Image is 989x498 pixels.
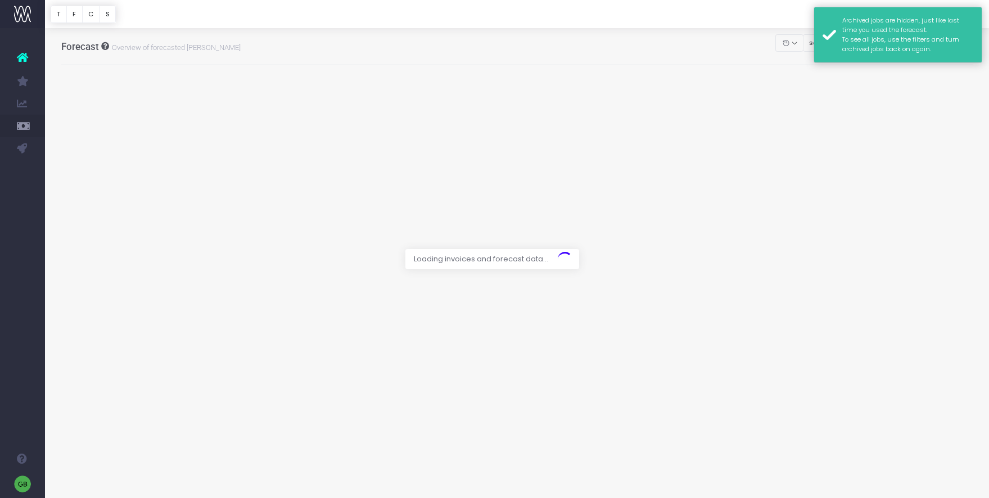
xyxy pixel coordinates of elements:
[842,16,973,54] div: Archived jobs are hidden, just like last time you used the forecast. To see all jobs, use the fil...
[66,6,83,23] button: F
[51,6,67,23] button: T
[99,6,116,23] button: S
[405,249,557,269] span: Loading invoices and forecast data...
[82,6,100,23] button: C
[14,476,31,492] img: images/default_profile_image.png
[51,6,116,23] div: Vertical button group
